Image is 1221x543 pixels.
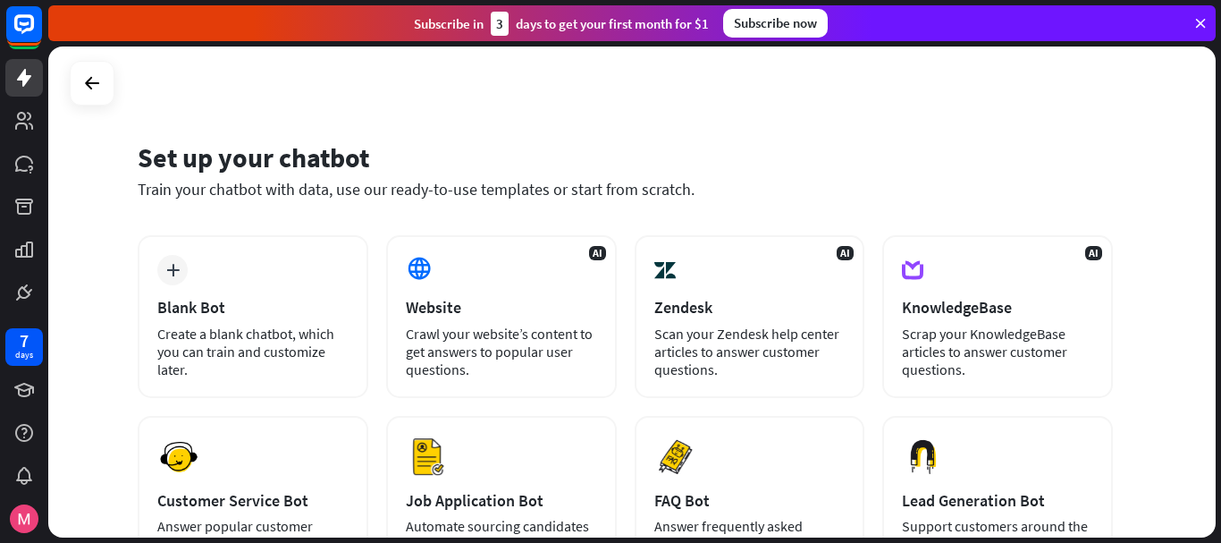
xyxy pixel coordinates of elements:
[406,325,597,378] div: Crawl your website’s content to get answers to popular user questions.
[902,325,1093,378] div: Scrap your KnowledgeBase articles to answer customer questions.
[406,297,597,318] div: Website
[406,490,597,511] div: Job Application Bot
[15,349,33,361] div: days
[491,12,509,36] div: 3
[1085,246,1102,260] span: AI
[157,325,349,378] div: Create a blank chatbot, which you can train and customize later.
[138,140,1113,174] div: Set up your chatbot
[902,297,1093,318] div: KnowledgeBase
[654,490,846,511] div: FAQ Bot
[414,12,709,36] div: Subscribe in days to get your first month for $1
[723,9,828,38] div: Subscribe now
[5,328,43,366] a: 7 days
[157,490,349,511] div: Customer Service Bot
[138,179,1113,199] div: Train your chatbot with data, use our ready-to-use templates or start from scratch.
[654,325,846,378] div: Scan your Zendesk help center articles to answer customer questions.
[157,297,349,318] div: Blank Bot
[837,246,854,260] span: AI
[654,297,846,318] div: Zendesk
[902,490,1093,511] div: Lead Generation Bot
[589,246,606,260] span: AI
[166,264,180,276] i: plus
[20,333,29,349] div: 7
